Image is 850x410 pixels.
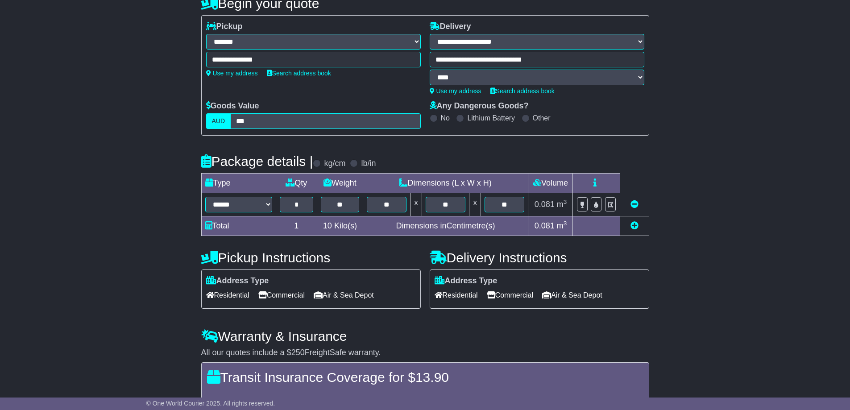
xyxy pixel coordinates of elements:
[469,193,481,216] td: x
[430,101,529,111] label: Any Dangerous Goods?
[317,216,363,236] td: Kilo(s)
[276,216,317,236] td: 1
[490,87,555,95] a: Search address book
[206,276,269,286] label: Address Type
[323,221,332,230] span: 10
[557,200,567,209] span: m
[201,348,649,358] div: All our quotes include a $ FreightSafe warranty.
[564,220,567,227] sup: 3
[206,288,249,302] span: Residential
[535,221,555,230] span: 0.081
[317,174,363,193] td: Weight
[630,200,639,209] a: Remove this item
[267,70,331,77] a: Search address book
[201,174,276,193] td: Type
[291,348,305,357] span: 250
[430,22,471,32] label: Delivery
[542,288,602,302] span: Air & Sea Depot
[206,101,259,111] label: Goods Value
[564,199,567,205] sup: 3
[201,154,313,169] h4: Package details |
[201,250,421,265] h4: Pickup Instructions
[146,400,275,407] span: © One World Courier 2025. All rights reserved.
[435,288,478,302] span: Residential
[467,114,515,122] label: Lithium Battery
[206,22,243,32] label: Pickup
[207,370,643,385] h4: Transit Insurance Coverage for $
[258,288,305,302] span: Commercial
[276,174,317,193] td: Qty
[441,114,450,122] label: No
[535,200,555,209] span: 0.081
[201,216,276,236] td: Total
[487,288,533,302] span: Commercial
[528,174,573,193] td: Volume
[206,70,258,77] a: Use my address
[324,159,345,169] label: kg/cm
[361,159,376,169] label: lb/in
[206,113,231,129] label: AUD
[533,114,551,122] label: Other
[415,370,449,385] span: 13.90
[435,276,498,286] label: Address Type
[201,329,649,344] h4: Warranty & Insurance
[557,221,567,230] span: m
[430,87,481,95] a: Use my address
[363,216,528,236] td: Dimensions in Centimetre(s)
[314,288,374,302] span: Air & Sea Depot
[363,174,528,193] td: Dimensions (L x W x H)
[630,221,639,230] a: Add new item
[430,250,649,265] h4: Delivery Instructions
[410,193,422,216] td: x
